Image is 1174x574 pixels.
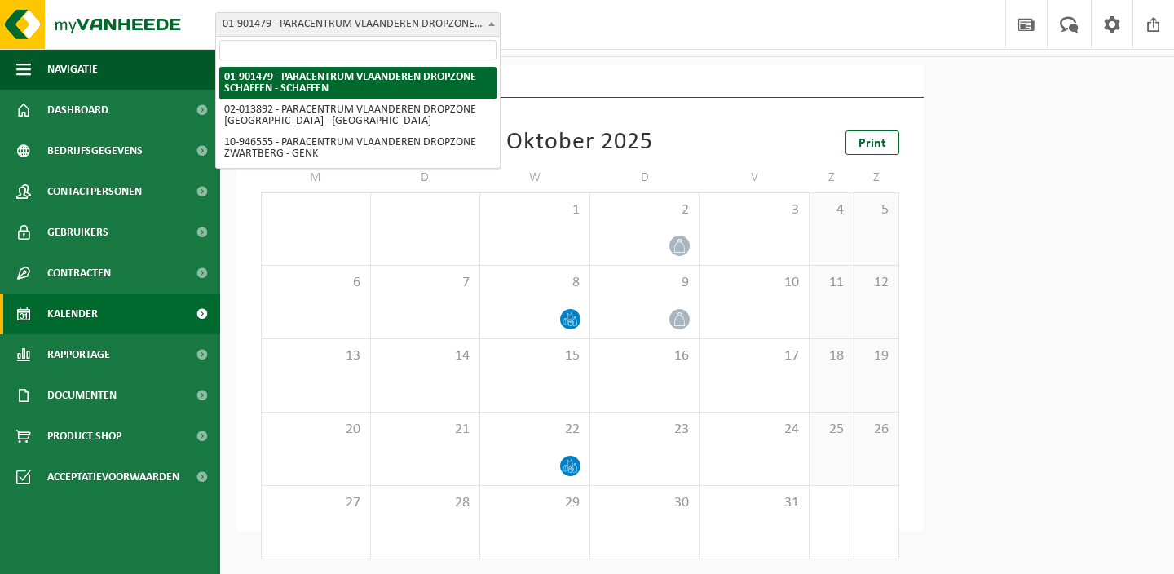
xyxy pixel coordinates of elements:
span: 26 [863,421,890,439]
span: Bedrijfsgegevens [47,130,143,171]
span: Navigatie [47,49,98,90]
span: Print [858,137,886,150]
a: Print [845,130,899,155]
td: M [261,163,371,192]
span: 01-901479 - PARACENTRUM VLAANDEREN DROPZONE SCHAFFEN - SCHAFFEN [216,13,500,36]
span: 10 [708,274,801,292]
span: Contactpersonen [47,171,142,212]
td: D [371,163,481,192]
span: 11 [818,274,845,292]
li: 01-901479 - PARACENTRUM VLAANDEREN DROPZONE SCHAFFEN - SCHAFFEN [219,67,497,99]
span: 3 [708,201,801,219]
span: 7 [379,274,472,292]
span: 24 [708,421,801,439]
span: 5 [863,201,890,219]
span: Dashboard [47,90,108,130]
span: Gebruikers [47,212,108,253]
td: Z [854,163,899,192]
span: Rapportage [47,334,110,375]
span: 16 [598,347,691,365]
span: 15 [488,347,581,365]
span: 23 [598,421,691,439]
li: 10-946555 - PARACENTRUM VLAANDEREN DROPZONE ZWARTBERG - GENK [219,132,497,165]
span: 6 [270,274,362,292]
span: 31 [708,494,801,512]
span: 17 [708,347,801,365]
td: V [700,163,810,192]
span: 13 [270,347,362,365]
span: 28 [379,494,472,512]
span: Acceptatievoorwaarden [47,457,179,497]
span: 8 [488,274,581,292]
li: 02-013892 - PARACENTRUM VLAANDEREN DROPZONE [GEOGRAPHIC_DATA] - [GEOGRAPHIC_DATA] [219,99,497,132]
span: 25 [818,421,845,439]
span: 9 [598,274,691,292]
td: D [590,163,700,192]
span: 01-901479 - PARACENTRUM VLAANDEREN DROPZONE SCHAFFEN - SCHAFFEN [215,12,501,37]
td: Z [810,163,854,192]
span: 4 [818,201,845,219]
span: 21 [379,421,472,439]
span: 20 [270,421,362,439]
span: 12 [863,274,890,292]
td: W [480,163,590,192]
span: Documenten [47,375,117,416]
span: 1 [488,201,581,219]
div: Oktober 2025 [506,130,653,155]
span: 19 [863,347,890,365]
span: Contracten [47,253,111,294]
span: 22 [488,421,581,439]
span: 30 [598,494,691,512]
span: Product Shop [47,416,121,457]
span: 2 [598,201,691,219]
span: Kalender [47,294,98,334]
span: 14 [379,347,472,365]
span: 18 [818,347,845,365]
span: 27 [270,494,362,512]
span: 29 [488,494,581,512]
